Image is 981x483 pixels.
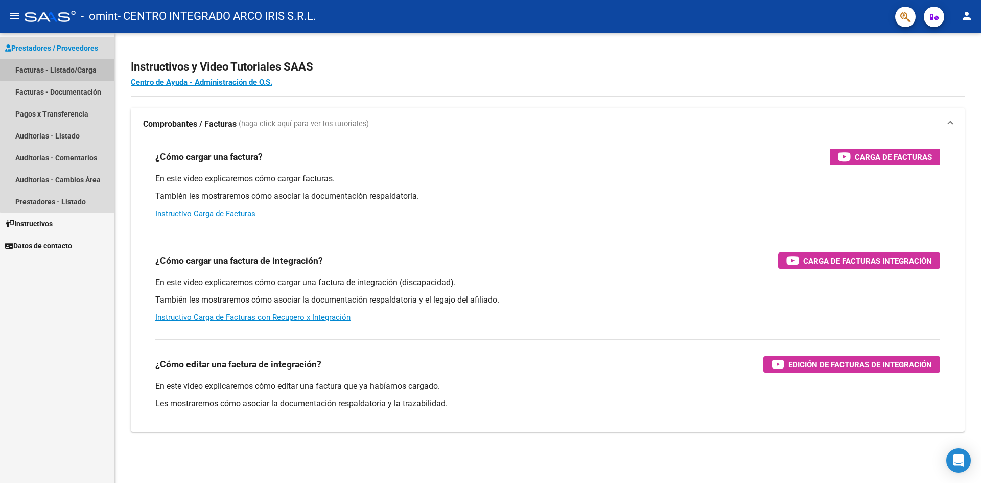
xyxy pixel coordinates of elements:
span: Prestadores / Proveedores [5,42,98,54]
h3: ¿Cómo cargar una factura? [155,150,263,164]
p: En este video explicaremos cómo cargar facturas. [155,173,940,185]
mat-icon: person [961,10,973,22]
span: - omint [81,5,118,28]
span: Carga de Facturas [855,151,932,164]
div: Comprobantes / Facturas (haga click aquí para ver los tutoriales) [131,141,965,432]
p: En este video explicaremos cómo cargar una factura de integración (discapacidad). [155,277,940,288]
span: Edición de Facturas de integración [788,358,932,371]
strong: Comprobantes / Facturas [143,119,237,130]
span: Instructivos [5,218,53,229]
a: Instructivo Carga de Facturas con Recupero x Integración [155,313,351,322]
mat-expansion-panel-header: Comprobantes / Facturas (haga click aquí para ver los tutoriales) [131,108,965,141]
button: Carga de Facturas [830,149,940,165]
h3: ¿Cómo cargar una factura de integración? [155,254,323,268]
mat-icon: menu [8,10,20,22]
p: En este video explicaremos cómo editar una factura que ya habíamos cargado. [155,381,940,392]
div: Open Intercom Messenger [946,448,971,473]
span: Datos de contacto [5,240,72,251]
a: Instructivo Carga de Facturas [155,209,255,218]
button: Edición de Facturas de integración [763,356,940,373]
a: Centro de Ayuda - Administración de O.S. [131,78,272,87]
p: También les mostraremos cómo asociar la documentación respaldatoria. [155,191,940,202]
span: (haga click aquí para ver los tutoriales) [239,119,369,130]
button: Carga de Facturas Integración [778,252,940,269]
span: Carga de Facturas Integración [803,255,932,267]
p: Les mostraremos cómo asociar la documentación respaldatoria y la trazabilidad. [155,398,940,409]
p: También les mostraremos cómo asociar la documentación respaldatoria y el legajo del afiliado. [155,294,940,306]
h2: Instructivos y Video Tutoriales SAAS [131,57,965,77]
h3: ¿Cómo editar una factura de integración? [155,357,321,372]
span: - CENTRO INTEGRADO ARCO IRIS S.R.L. [118,5,316,28]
